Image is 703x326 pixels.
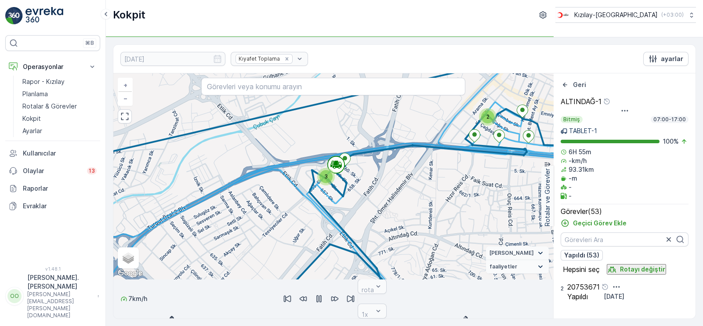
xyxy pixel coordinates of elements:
[19,88,100,100] a: Planlama
[5,162,100,180] a: Olaylar13
[317,168,335,185] div: 3
[128,294,147,303] p: 7 km/h
[561,232,689,246] input: Görevleri Ara
[7,289,22,303] div: OO
[652,116,687,123] p: 07:00-17:00
[562,116,581,123] p: Bitmiş
[561,285,564,292] p: 2
[561,219,627,228] a: Geçici Görev Ekle
[479,108,496,126] div: 2
[19,125,100,137] a: Ayarlar
[569,148,591,156] p: 6H 55m
[23,149,97,158] p: Kullanıcılar
[27,273,93,291] p: [PERSON_NAME].[PERSON_NAME]
[22,77,65,86] p: Rapor - Kızılay
[5,180,100,197] a: Raporlar
[663,137,679,146] p: 100 %
[486,260,549,274] summary: faaliyetler
[555,7,696,23] button: Kızılay-[GEOGRAPHIC_DATA](+03:00)
[27,291,93,319] p: [PERSON_NAME][EMAIL_ADDRESS][PERSON_NAME][DOMAIN_NAME]
[489,250,534,257] span: [PERSON_NAME]
[569,192,572,200] p: -
[569,183,572,192] p: -
[555,10,571,20] img: k%C4%B1z%C4%B1lay.png
[5,7,23,25] img: logo
[489,263,517,270] span: faaliyetler
[85,40,94,47] p: ⌘B
[23,184,97,193] p: Raporlar
[113,8,145,22] p: Kokpit
[19,76,100,88] a: Rapor - Kızılay
[561,98,602,105] p: ALTINDAĞ-1
[661,11,684,18] p: ( +03:00 )
[25,7,63,25] img: logo_light-DOdMpM7g.png
[569,174,577,183] p: -m
[123,94,128,102] span: −
[123,81,127,89] span: +
[5,58,100,76] button: Operasyonlar
[573,80,586,89] p: Geri
[23,167,82,175] p: Olaylar
[564,251,599,260] p: Yapıldı (53)
[569,165,594,174] p: 93.31km
[563,265,600,273] p: Hepsini seç
[5,197,100,215] a: Evraklar
[324,173,328,180] span: 3
[561,80,586,89] a: Geri
[5,273,100,319] button: OO[PERSON_NAME].[PERSON_NAME][PERSON_NAME][EMAIL_ADDRESS][PERSON_NAME][DOMAIN_NAME]
[22,114,41,123] p: Kokpit
[569,156,587,165] p: -km/h
[22,90,48,98] p: Planlama
[486,113,489,120] span: 2
[23,62,83,71] p: Operasyonlar
[119,79,132,92] a: Yakınlaştır
[661,54,683,63] p: ayarlar
[119,92,132,105] a: Uzaklaştır
[5,266,100,272] span: v 1.48.1
[569,127,597,135] p: TABLET-1
[116,268,145,279] img: Google
[602,283,609,290] div: Yardım Araç İkonu
[22,102,77,111] p: Rotalar & Görevler
[543,168,552,226] p: Rotalar ve Görevler
[561,250,603,261] button: Yapıldı (53)
[604,292,624,301] p: [DATE]
[561,207,689,215] p: Görevler ( 53 )
[5,145,100,162] a: Kullanıcılar
[567,293,588,301] p: Yapıldı
[116,268,145,279] a: Bu bölgeyi Google Haritalar'da açın (yeni pencerede açılır)
[567,283,600,291] p: 20753671
[643,52,689,66] button: ayarlar
[603,98,610,105] div: Yardım Araç İkonu
[23,202,97,210] p: Evraklar
[607,264,666,275] button: Rotayı değiştir
[19,112,100,125] a: Kokpit
[22,127,42,135] p: Ayarlar
[120,52,225,66] input: dd/mm/yyyy
[574,11,658,19] p: Kızılay-[GEOGRAPHIC_DATA]
[89,167,95,174] p: 13
[119,248,138,268] a: Layers
[19,100,100,112] a: Rotalar & Görevler
[486,246,549,260] summary: [PERSON_NAME]
[201,78,465,95] input: Görevleri veya konumu arayın
[620,265,665,274] p: Rotayı değiştir
[573,219,627,228] p: Geçici Görev Ekle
